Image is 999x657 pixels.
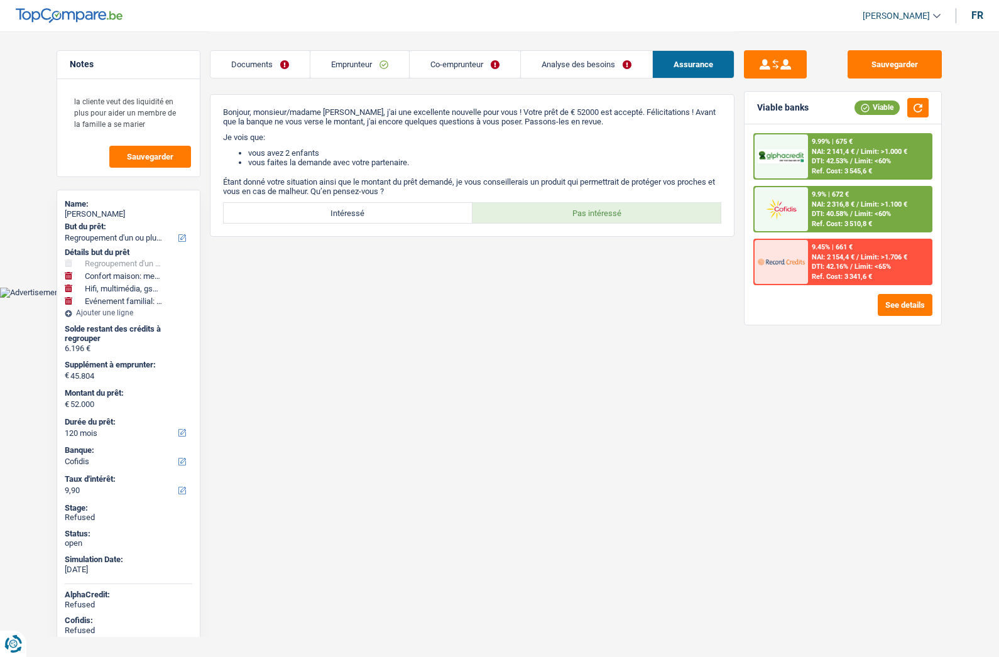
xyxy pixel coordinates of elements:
label: Durée du prêt: [65,417,190,427]
div: 9.45% | 661 € [812,243,853,251]
a: Documents [210,51,310,78]
a: Emprunteur [310,51,409,78]
div: Status: [65,529,192,539]
img: AlphaCredit [758,149,804,164]
span: NAI: 2 141,4 € [812,148,854,156]
label: Intéressé [224,203,472,223]
span: / [856,200,859,209]
p: Je vois que: [223,133,721,142]
label: Taux d'intérêt: [65,474,190,484]
span: NAI: 2 154,4 € [812,253,854,261]
div: Name: [65,199,192,209]
span: [PERSON_NAME] [863,11,930,21]
label: Pas intéressé [472,203,721,223]
div: Refused [65,513,192,523]
span: / [850,210,853,218]
span: / [856,148,859,156]
span: Limit: >1.706 € [861,253,907,261]
span: Limit: <60% [854,210,891,218]
div: Solde restant des crédits à regrouper [65,324,192,344]
span: € [65,371,69,381]
div: Ref. Cost: 3 545,6 € [812,167,872,175]
label: But du prêt: [65,222,190,232]
p: Bonjour, monsieur/madame [PERSON_NAME], j'ai une excellente nouvelle pour vous ! Votre prêt de € ... [223,107,721,126]
label: Supplément à emprunter: [65,360,190,370]
div: Viable [854,100,900,114]
div: Viable banks [757,102,809,113]
div: fr [971,9,983,21]
span: Limit: <65% [854,263,891,271]
div: Ajouter une ligne [65,308,192,317]
span: Limit: >1.000 € [861,148,907,156]
li: vous faites la demande avec votre partenaire. [248,158,721,167]
span: / [850,263,853,271]
span: NAI: 2 316,8 € [812,200,854,209]
div: 9.99% | 675 € [812,138,853,146]
img: Record Credits [758,250,804,273]
div: 9.9% | 672 € [812,190,849,198]
span: € [65,399,69,410]
button: Sauvegarder [848,50,942,79]
span: Limit: <60% [854,157,891,165]
span: DTI: 40.58% [812,210,848,218]
span: Sauvegarder [127,153,173,161]
div: Refused [65,626,192,636]
a: Analyse des besoins [521,51,652,78]
div: [DATE] [65,565,192,575]
img: TopCompare Logo [16,8,123,23]
div: AlphaCredit: [65,590,192,600]
button: See details [878,294,932,316]
a: Co-emprunteur [410,51,520,78]
div: [PERSON_NAME] [65,209,192,219]
li: vous avez 2 enfants [248,148,721,158]
div: Refused [65,600,192,610]
img: Cofidis [758,197,804,220]
span: DTI: 42.53% [812,157,848,165]
div: Stage: [65,503,192,513]
label: Banque: [65,445,190,455]
div: Cofidis: [65,616,192,626]
div: 6.196 € [65,344,192,354]
a: [PERSON_NAME] [853,6,941,26]
span: Limit: >1.100 € [861,200,907,209]
div: Détails but du prêt [65,247,192,258]
span: / [856,253,859,261]
p: Étant donné votre situation ainsi que le montant du prêt demandé, je vous conseillerais un produi... [223,177,721,196]
a: Assurance [653,51,734,78]
div: Ref. Cost: 3 510,8 € [812,220,872,228]
span: / [850,157,853,165]
button: Sauvegarder [109,146,191,168]
div: Ref. Cost: 3 341,6 € [812,273,872,281]
label: Montant du prêt: [65,388,190,398]
div: Simulation Date: [65,555,192,565]
h5: Notes [70,59,187,70]
span: DTI: 42.16% [812,263,848,271]
div: open [65,538,192,548]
